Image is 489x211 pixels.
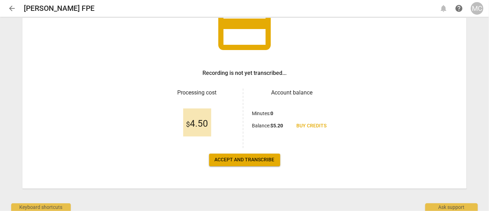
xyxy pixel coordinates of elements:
[215,156,275,163] span: Accept and transcribe
[186,120,190,128] span: $
[455,4,463,13] span: help
[209,154,280,166] button: Accept and transcribe
[186,119,208,129] span: 4.50
[291,120,332,132] a: Buy credits
[270,123,283,128] b: $ 5.20
[296,122,326,129] span: Buy credits
[157,89,237,97] h3: Processing cost
[252,122,283,129] p: Balance :
[252,89,332,97] h3: Account balance
[425,203,478,211] div: Ask support
[8,4,16,13] span: arrow_back
[24,4,95,13] h2: [PERSON_NAME] FPE
[202,69,287,77] h3: Recording is not yet transcribed...
[252,110,273,117] p: Minutes :
[270,111,273,116] b: 0
[471,2,483,15] button: MC
[453,2,465,15] a: Help
[11,203,71,211] div: Keyboard shortcuts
